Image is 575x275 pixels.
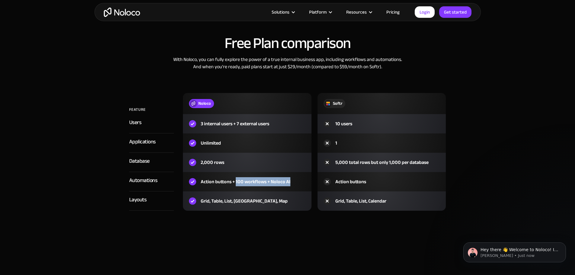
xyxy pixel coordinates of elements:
[335,178,366,185] div: Action buttons
[333,100,342,107] div: Softr
[129,157,150,166] div: Database
[129,176,158,185] div: Automations
[339,8,379,16] div: Resources
[335,197,386,205] div: Grid, Table, List, Calendar
[454,230,575,272] iframe: Intercom notifications message
[272,8,289,16] div: Solutions
[264,8,302,16] div: Solutions
[302,8,339,16] div: Platform
[129,137,156,146] div: Applications
[309,8,327,16] div: Platform
[201,197,288,205] div: Grid, Table, List, [GEOGRAPHIC_DATA], Map
[104,8,140,17] a: home
[335,159,429,166] div: 5,000 total rows but only 1,000 per database
[101,56,475,70] div: With Noloco, you can fully explore the power of a true internal business app, including workflows...
[335,139,337,147] div: 1
[201,139,221,147] div: Unlimited
[129,195,147,204] div: Layouts
[201,159,224,166] div: 2,000 rows
[335,120,352,127] div: 10 users
[198,100,211,107] div: Noloco
[201,120,269,127] div: 3 internal users + 7 external users
[201,178,290,185] div: Action buttons + 100 workflows + Noloco AI
[101,35,475,51] h2: Free Plan comparison
[439,6,471,18] a: Get started
[379,8,407,16] a: Pricing
[129,105,146,114] div: FEATURE
[129,118,142,127] div: Users
[415,6,435,18] a: Login
[346,8,367,16] div: Resources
